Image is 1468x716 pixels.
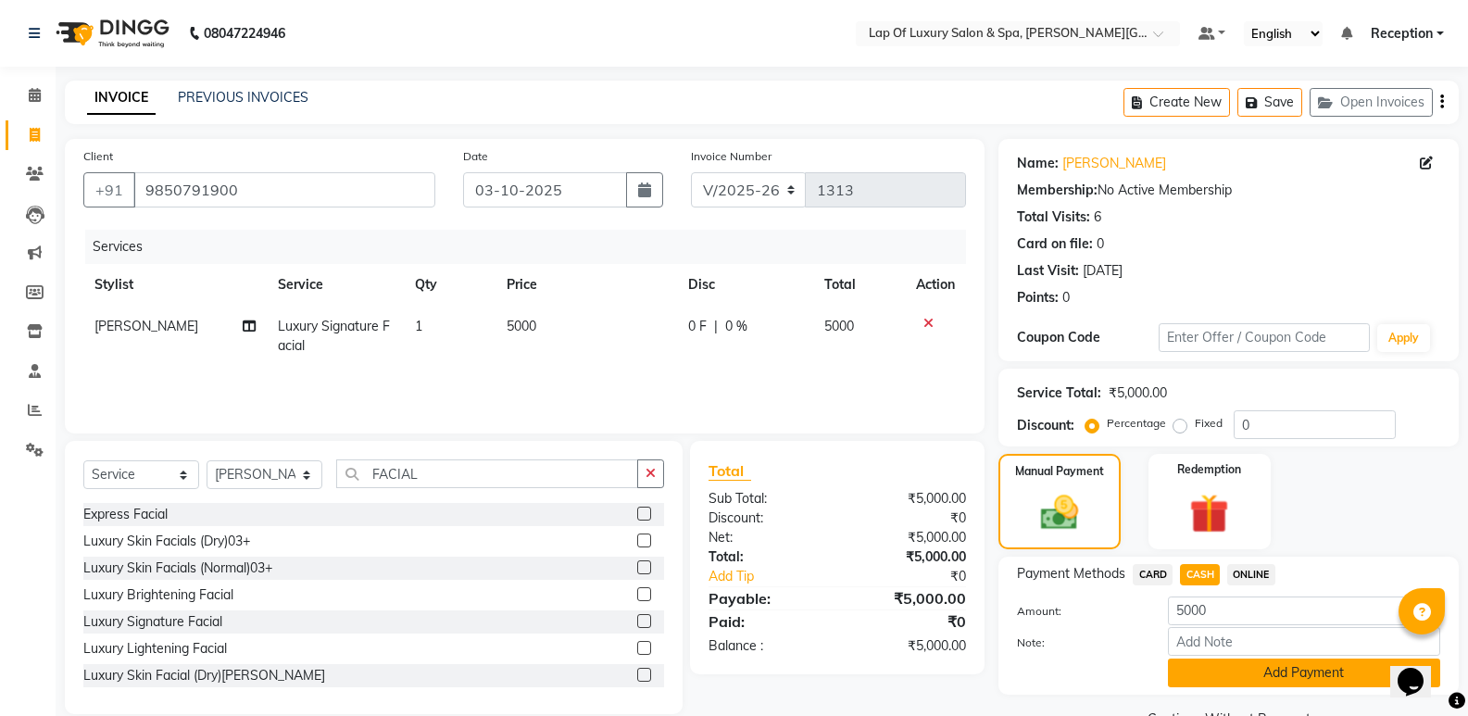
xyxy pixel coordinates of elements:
a: INVOICE [87,82,156,115]
div: ₹0 [837,610,980,633]
div: Luxury Signature Facial [83,612,222,632]
label: Manual Payment [1015,463,1104,480]
div: Service Total: [1017,383,1101,403]
label: Note: [1003,634,1153,651]
div: Express Facial [83,505,168,524]
span: CASH [1180,564,1220,585]
span: Reception [1371,24,1433,44]
th: Price [496,264,677,306]
th: Total [813,264,905,306]
div: Luxury Brightening Facial [83,585,233,605]
label: Fixed [1195,415,1223,432]
img: _cash.svg [1029,491,1090,534]
div: Total: [695,547,837,567]
div: ₹5,000.00 [837,587,980,609]
th: Stylist [83,264,267,306]
div: Coupon Code [1017,328,1158,347]
a: PREVIOUS INVOICES [178,89,308,106]
div: Discount: [695,509,837,528]
label: Redemption [1177,461,1241,478]
div: Luxury Skin Facials (Dry)03+ [83,532,250,551]
div: Card on file: [1017,234,1093,254]
div: Services [85,230,980,264]
div: Luxury Skin Facials (Normal)03+ [83,559,272,578]
div: [DATE] [1083,261,1123,281]
button: Open Invoices [1310,88,1433,117]
div: ₹5,000.00 [837,528,980,547]
div: ₹5,000.00 [837,636,980,656]
label: Percentage [1107,415,1166,432]
div: ₹0 [861,567,980,586]
div: ₹5,000.00 [1109,383,1167,403]
input: Search or Scan [336,459,638,488]
label: Invoice Number [691,148,772,165]
th: Disc [677,264,814,306]
div: 0 [1097,234,1104,254]
div: Net: [695,528,837,547]
a: Add Tip [695,567,861,586]
div: Name: [1017,154,1059,173]
label: Date [463,148,488,165]
div: Balance : [695,636,837,656]
div: ₹0 [837,509,980,528]
div: No Active Membership [1017,181,1440,200]
th: Qty [404,264,496,306]
span: 1 [415,318,422,334]
div: Sub Total: [695,489,837,509]
label: Amount: [1003,603,1153,620]
span: Total [709,461,751,481]
div: Luxury Skin Facial (Dry)[PERSON_NAME] [83,666,325,685]
div: Payable: [695,587,837,609]
span: CARD [1133,564,1173,585]
button: Apply [1377,324,1430,352]
button: Create New [1123,88,1230,117]
input: Amount [1168,597,1440,625]
span: Luxury Signature Facial [278,318,390,354]
span: Payment Methods [1017,564,1125,584]
img: _gift.svg [1177,489,1241,538]
button: Add Payment [1168,659,1440,687]
th: Action [905,264,966,306]
iframe: chat widget [1390,642,1449,697]
div: Total Visits: [1017,207,1090,227]
span: 5000 [507,318,536,334]
a: [PERSON_NAME] [1062,154,1166,173]
div: Paid: [695,610,837,633]
input: Enter Offer / Coupon Code [1159,323,1370,352]
div: 6 [1094,207,1101,227]
div: ₹5,000.00 [837,547,980,567]
span: 0 F [688,317,707,336]
span: | [714,317,718,336]
span: [PERSON_NAME] [94,318,198,334]
th: Service [267,264,404,306]
input: Search by Name/Mobile/Email/Code [133,172,435,207]
span: 5000 [824,318,854,334]
label: Client [83,148,113,165]
div: Points: [1017,288,1059,308]
span: 0 % [725,317,747,336]
span: ONLINE [1227,564,1275,585]
button: Save [1237,88,1302,117]
div: Last Visit: [1017,261,1079,281]
div: ₹5,000.00 [837,489,980,509]
img: logo [47,7,174,59]
div: 0 [1062,288,1070,308]
b: 08047224946 [204,7,285,59]
div: Membership: [1017,181,1098,200]
input: Add Note [1168,627,1440,656]
div: Discount: [1017,416,1074,435]
button: +91 [83,172,135,207]
div: Luxury Lightening Facial [83,639,227,659]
